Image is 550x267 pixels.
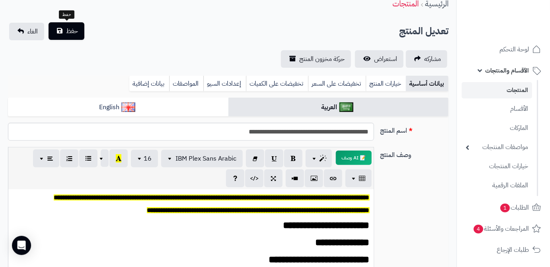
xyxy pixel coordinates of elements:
span: طلبات الإرجاع [497,244,529,255]
a: الماركات [462,120,532,137]
a: طلبات الإرجاع [462,240,545,259]
span: حركة مخزون المنتج [299,54,345,64]
a: إعدادات السيو [203,76,246,92]
div: Open Intercom Messenger [12,236,31,255]
a: الغاء [9,23,44,40]
span: حفظ [66,26,78,36]
span: IBM Plex Sans Arabic [176,154,236,163]
button: حفظ [49,22,84,40]
a: مواصفات المنتجات [462,139,532,156]
label: اسم المنتج [377,123,452,135]
span: لوحة التحكم [499,44,529,55]
button: 16 [131,150,158,167]
a: بيانات أساسية [406,76,449,92]
span: الأقسام والمنتجات [485,65,529,76]
img: English [121,102,135,112]
a: المواصفات [169,76,203,92]
label: وصف المنتج [377,147,452,160]
span: الطلبات [499,202,529,213]
a: مشاركه [406,50,447,68]
span: المراجعات والأسئلة [473,223,529,234]
a: الملفات الرقمية [462,177,532,194]
div: حفظ [59,10,74,19]
a: تخفيضات على الكميات [246,76,308,92]
span: 16 [144,154,152,163]
span: مشاركه [424,54,441,64]
a: لوحة التحكم [462,40,545,59]
a: خيارات المنتج [366,76,406,92]
a: تخفيضات على السعر [308,76,366,92]
a: المراجعات والأسئلة4 [462,219,545,238]
span: الغاء [27,27,38,36]
a: حركة مخزون المنتج [281,50,351,68]
a: الطلبات1 [462,198,545,217]
img: العربية [339,102,353,112]
span: 4 [474,225,483,234]
a: المنتجات [462,82,532,98]
a: العربية [228,98,449,117]
button: IBM Plex Sans Arabic [161,150,243,167]
a: English [8,98,228,117]
a: استعراض [355,50,404,68]
h2: تعديل المنتج [399,23,449,39]
a: بيانات إضافية [129,76,169,92]
span: استعراض [374,54,397,64]
span: 1 [500,204,510,212]
button: 📝 AI وصف [336,151,372,165]
a: الأقسام [462,100,532,118]
a: خيارات المنتجات [462,158,532,175]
